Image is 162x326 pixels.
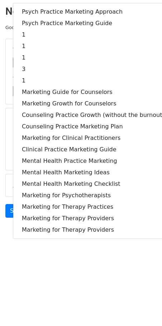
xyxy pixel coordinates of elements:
[5,5,157,18] h2: New Campaign
[126,292,162,326] iframe: Chat Widget
[5,204,29,218] a: Send
[5,25,94,30] small: Google Sheet:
